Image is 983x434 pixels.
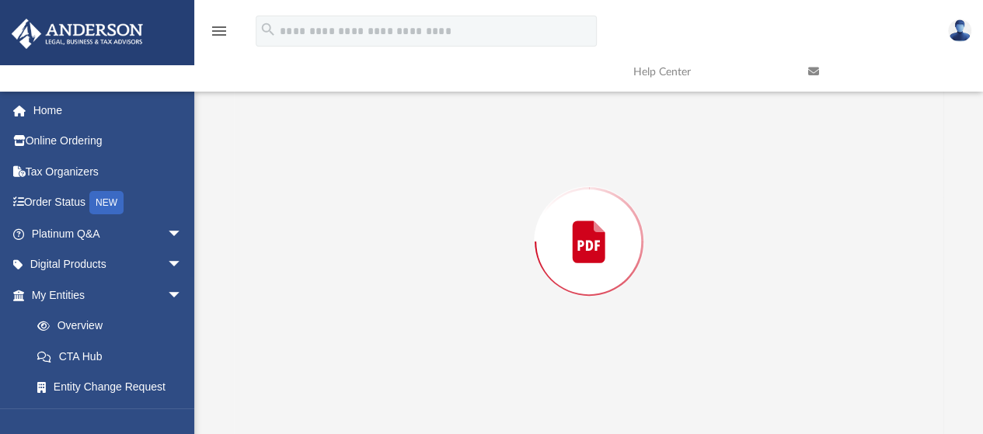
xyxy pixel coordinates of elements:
[22,311,206,342] a: Overview
[948,19,971,42] img: User Pic
[89,191,124,214] div: NEW
[22,402,206,433] a: Binder Walkthrough
[622,41,797,102] a: Help Center
[11,187,206,219] a: Order StatusNEW
[11,95,206,126] a: Home
[11,218,206,249] a: Platinum Q&Aarrow_drop_down
[167,218,198,250] span: arrow_drop_down
[11,279,206,311] a: My Entitiesarrow_drop_down
[22,372,206,403] a: Entity Change Request
[167,279,198,311] span: arrow_drop_down
[11,249,206,280] a: Digital Productsarrow_drop_down
[210,22,228,40] i: menu
[167,249,198,281] span: arrow_drop_down
[260,21,277,38] i: search
[22,341,206,372] a: CTA Hub
[210,30,228,40] a: menu
[7,19,148,49] img: Anderson Advisors Platinum Portal
[11,156,206,187] a: Tax Organizers
[11,126,206,157] a: Online Ordering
